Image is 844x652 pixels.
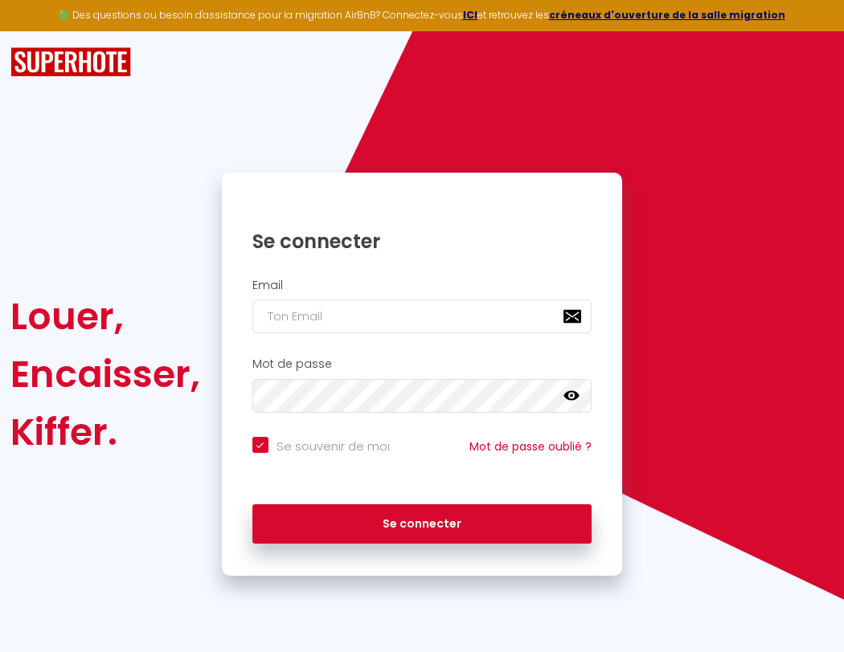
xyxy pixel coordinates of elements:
[10,403,200,461] div: Kiffer.
[252,504,592,544] button: Se connecter
[10,47,131,77] img: SuperHote logo
[469,438,592,454] a: Mot de passe oublié ?
[10,345,200,403] div: Encaisser,
[252,300,592,333] input: Ton Email
[10,287,200,345] div: Louer,
[463,8,477,22] a: ICI
[549,8,785,22] a: créneaux d'ouverture de la salle migration
[252,279,592,292] h2: Email
[252,229,592,254] h1: Se connecter
[252,357,592,371] h2: Mot de passe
